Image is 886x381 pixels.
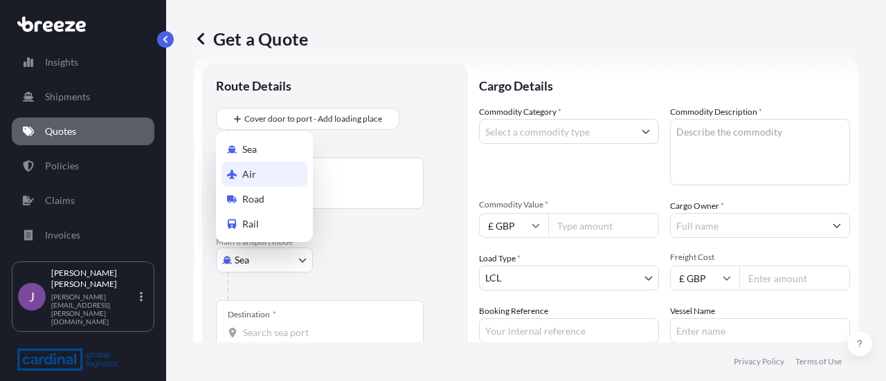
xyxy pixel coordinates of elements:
[242,167,256,181] span: Air
[242,217,259,231] span: Rail
[194,28,308,50] p: Get a Quote
[216,131,313,242] div: Select transport
[242,192,264,206] span: Road
[479,64,850,105] p: Cargo Details
[242,142,257,156] span: Sea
